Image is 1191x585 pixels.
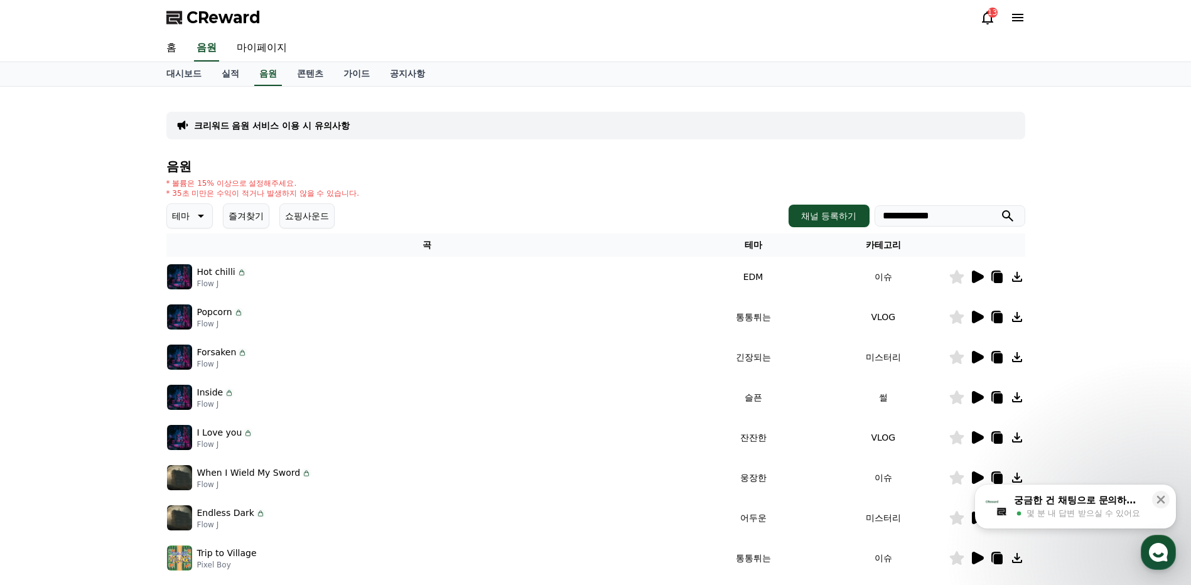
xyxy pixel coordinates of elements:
[167,465,192,490] img: music
[688,257,818,297] td: EDM
[197,507,254,520] p: Endless Dark
[688,233,818,257] th: 테마
[40,417,47,427] span: 홈
[688,297,818,337] td: 통통튀는
[167,505,192,530] img: music
[818,538,948,578] td: 이슈
[194,35,219,62] a: 음원
[166,178,360,188] p: * 볼륨은 15% 이상으로 설정해주세요.
[818,257,948,297] td: 이슈
[688,377,818,417] td: 슬픈
[688,458,818,498] td: 웅장한
[380,62,435,86] a: 공지사항
[172,207,190,225] p: 테마
[789,205,869,227] button: 채널 등록하기
[197,386,224,399] p: Inside
[197,426,242,439] p: I Love you
[197,466,301,480] p: When I Wield My Sword
[688,337,818,377] td: 긴장되는
[167,345,192,370] img: music
[167,304,192,330] img: music
[197,319,244,329] p: Flow J
[194,417,209,427] span: 설정
[818,417,948,458] td: VLOG
[197,279,247,289] p: Flow J
[688,498,818,538] td: 어두운
[194,119,350,132] a: 크리워드 음원 서비스 이용 시 유의사항
[818,377,948,417] td: 썰
[688,538,818,578] td: 통통튀는
[223,203,269,228] button: 즐겨찾기
[818,458,948,498] td: 이슈
[818,337,948,377] td: 미스터리
[818,297,948,337] td: VLOG
[166,159,1025,173] h4: 음원
[83,398,162,429] a: 대화
[988,8,998,18] div: 13
[167,385,192,410] img: music
[167,425,192,450] img: music
[186,8,261,28] span: CReward
[156,62,212,86] a: 대시보드
[166,8,261,28] a: CReward
[166,188,360,198] p: * 35초 미만은 수익이 적거나 발생하지 않을 수 있습니다.
[818,233,948,257] th: 카테고리
[197,560,257,570] p: Pixel Boy
[197,306,232,319] p: Popcorn
[197,359,248,369] p: Flow J
[227,35,297,62] a: 마이페이지
[279,203,335,228] button: 쇼핑사운드
[254,62,282,86] a: 음원
[166,203,213,228] button: 테마
[688,417,818,458] td: 잔잔한
[167,545,192,571] img: music
[197,520,266,530] p: Flow J
[166,233,688,257] th: 곡
[212,62,249,86] a: 실적
[287,62,333,86] a: 콘텐츠
[980,10,995,25] a: 13
[197,346,237,359] p: Forsaken
[197,439,254,449] p: Flow J
[167,264,192,289] img: music
[197,399,235,409] p: Flow J
[162,398,241,429] a: 설정
[4,398,83,429] a: 홈
[333,62,380,86] a: 가이드
[115,417,130,427] span: 대화
[197,480,312,490] p: Flow J
[197,547,257,560] p: Trip to Village
[197,266,235,279] p: Hot chilli
[818,498,948,538] td: 미스터리
[156,35,186,62] a: 홈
